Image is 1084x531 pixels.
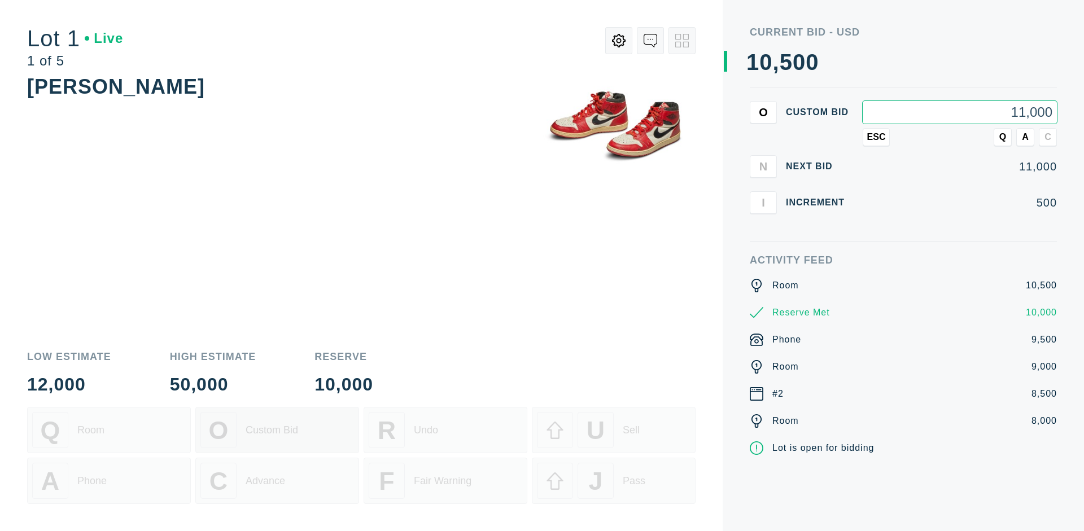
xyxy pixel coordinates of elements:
div: Custom Bid [246,424,298,436]
button: I [750,191,777,214]
div: Sell [623,424,640,436]
span: O [209,416,229,445]
span: R [378,416,396,445]
div: Room [77,424,104,436]
span: U [587,416,605,445]
span: C [209,467,228,495]
div: 500 [863,197,1057,208]
div: 10,500 [1026,279,1057,292]
div: High Estimate [170,352,256,362]
div: 10,000 [1026,306,1057,319]
button: N [750,155,777,178]
button: OCustom Bid [195,407,359,453]
div: 11,000 [863,161,1057,172]
div: 1 of 5 [27,54,123,68]
div: Current Bid - USD [750,27,1057,37]
div: Reserve [314,352,373,362]
div: Lot is open for bidding [772,441,874,455]
div: #2 [772,387,784,401]
button: QRoom [27,407,191,453]
button: APhone [27,458,191,504]
div: 10,000 [314,375,373,393]
div: Phone [77,475,107,487]
div: 5 [780,51,793,73]
div: Fair Warning [414,475,471,487]
div: Pass [623,475,645,487]
div: Low Estimate [27,352,111,362]
span: O [759,106,768,119]
div: 8,500 [1031,387,1057,401]
span: A [1022,132,1029,142]
div: Room [772,414,799,428]
div: Advance [246,475,285,487]
div: , [773,51,780,277]
span: ESC [867,132,886,142]
div: 50,000 [170,375,256,393]
span: N [759,160,767,173]
div: 12,000 [27,375,111,393]
span: F [379,467,394,495]
button: C [1039,128,1057,146]
span: Q [999,132,1006,142]
span: C [1044,132,1051,142]
div: [PERSON_NAME] [27,75,205,98]
button: JPass [532,458,696,504]
button: RUndo [364,407,527,453]
span: A [41,467,59,495]
span: I [762,196,765,209]
div: 0 [806,51,819,73]
div: 9,000 [1031,360,1057,374]
div: 0 [759,51,772,73]
span: J [588,467,602,495]
div: Live [85,32,123,45]
button: A [1016,128,1034,146]
div: 1 [746,51,759,73]
div: Activity Feed [750,255,1057,265]
div: Reserve Met [772,306,830,319]
button: CAdvance [195,458,359,504]
div: Next Bid [786,162,854,171]
div: Custom bid [786,108,854,117]
button: O [750,101,777,124]
div: Room [772,360,799,374]
button: Q [994,128,1012,146]
div: Increment [786,198,854,207]
div: Undo [414,424,438,436]
div: Lot 1 [27,27,123,50]
div: Room [772,279,799,292]
span: Q [41,416,60,445]
button: FFair Warning [364,458,527,504]
div: Phone [772,333,801,346]
button: USell [532,407,696,453]
div: 0 [793,51,806,73]
div: 9,500 [1031,333,1057,346]
button: ESC [863,128,890,146]
div: 8,000 [1031,414,1057,428]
